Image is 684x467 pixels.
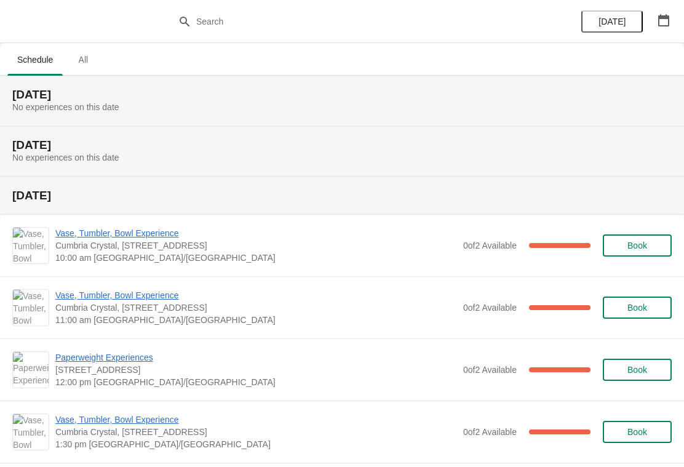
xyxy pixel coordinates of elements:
[55,426,457,438] span: Cumbria Crystal, [STREET_ADDRESS]
[55,413,457,426] span: Vase, Tumbler, Bowl Experience
[12,190,672,202] h2: [DATE]
[12,102,119,112] span: No experiences on this date
[13,228,49,263] img: Vase, Tumbler, Bowl Experience | Cumbria Crystal, Unit 4 Canal Street, Ulverston LA12 7LB, UK | 1...
[55,314,457,326] span: 11:00 am [GEOGRAPHIC_DATA]/[GEOGRAPHIC_DATA]
[12,153,119,162] span: No experiences on this date
[627,427,647,437] span: Book
[55,252,457,264] span: 10:00 am [GEOGRAPHIC_DATA]/[GEOGRAPHIC_DATA]
[13,352,49,388] img: Paperweight Experiences | Cumbria Crystal, Canal Head, Ulverston LA12 7LB, UK | 12:00 pm Europe/L...
[196,10,513,33] input: Search
[627,303,647,313] span: Book
[55,376,457,388] span: 12:00 pm [GEOGRAPHIC_DATA]/[GEOGRAPHIC_DATA]
[463,365,517,375] span: 0 of 2 Available
[598,17,626,26] span: [DATE]
[55,351,457,364] span: Paperweight Experiences
[627,365,647,375] span: Book
[55,364,457,376] span: [STREET_ADDRESS]
[7,49,63,71] span: Schedule
[68,49,98,71] span: All
[627,241,647,250] span: Book
[13,414,49,450] img: Vase, Tumbler, Bowl Experience | Cumbria Crystal, Unit 4 Canal Street, Ulverston LA12 7LB, UK | 1...
[463,427,517,437] span: 0 of 2 Available
[55,239,457,252] span: Cumbria Crystal, [STREET_ADDRESS]
[55,438,457,450] span: 1:30 pm [GEOGRAPHIC_DATA]/[GEOGRAPHIC_DATA]
[603,421,672,443] button: Book
[603,359,672,381] button: Book
[12,139,672,151] h2: [DATE]
[12,89,672,101] h2: [DATE]
[463,303,517,313] span: 0 of 2 Available
[603,297,672,319] button: Book
[55,301,457,314] span: Cumbria Crystal, [STREET_ADDRESS]
[603,234,672,257] button: Book
[463,241,517,250] span: 0 of 2 Available
[55,289,457,301] span: Vase, Tumbler, Bowl Experience
[13,290,49,325] img: Vase, Tumbler, Bowl Experience | Cumbria Crystal, Unit 4 Canal Street, Ulverston LA12 7LB, UK | 1...
[55,227,457,239] span: Vase, Tumbler, Bowl Experience
[581,10,643,33] button: [DATE]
